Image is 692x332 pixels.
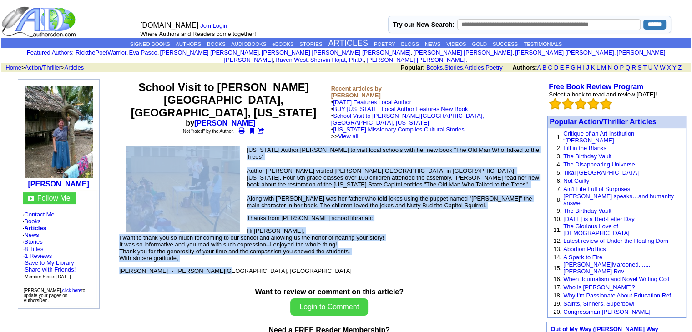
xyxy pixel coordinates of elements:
[563,130,634,144] a: Critique of an Art Institution “[PERSON_NAME]
[575,98,586,110] img: bigemptystars.png
[23,246,76,280] font: · ·
[425,41,441,47] a: NEWS
[128,50,129,55] font: i
[553,308,561,315] font: 20.
[119,248,539,255] div: Thank you for the generosity of your time and the compassion you showed the students.
[631,64,636,71] a: R
[25,274,71,279] font: Member Since: [DATE]
[566,64,569,71] a: F
[200,22,230,29] font: |
[255,288,404,296] b: Want to review or comment on this article?
[562,98,574,110] img: bigemptystars.png
[2,64,84,71] font: > >
[160,49,258,56] a: [PERSON_NAME] [PERSON_NAME]
[563,246,606,252] a: Abortion Politics
[556,186,561,192] font: 7.
[27,49,72,56] a: Featured Authors
[553,216,561,222] font: 10.
[331,112,484,140] font: •
[28,196,34,201] img: gc.jpg
[274,58,275,63] font: i
[401,64,425,71] b: Popular:
[614,64,618,71] a: O
[601,64,606,71] a: M
[119,241,539,248] div: It was so informative and you read with such expression--I enjoyed the whole thing!
[247,167,539,188] font: Author [PERSON_NAME] visited [PERSON_NAME][GEOGRAPHIC_DATA] in [GEOGRAPHIC_DATA], [US_STATE]. Fou...
[309,58,310,63] font: i
[5,64,21,71] a: Home
[648,64,652,71] a: U
[563,169,639,176] a: Tikal [GEOGRAPHIC_DATA]
[247,146,539,160] font: [US_STATE] Author [PERSON_NAME] to visit local schools with her new book "The Old Man Who Talked ...
[600,98,612,110] img: bigemptystars.png
[556,207,561,214] font: 9.
[24,231,39,238] a: News
[331,85,382,99] b: Recent articles by [PERSON_NAME]
[76,49,126,56] a: RickthePoetWarrior
[131,81,317,119] font: School Visit to [PERSON_NAME][GEOGRAPHIC_DATA], [GEOGRAPHIC_DATA], [US_STATE]
[660,64,665,71] a: W
[563,207,611,214] a: The Birthday Vault
[272,41,293,47] a: eBOOKS
[290,298,368,316] button: Login to Comment
[563,153,611,160] a: The Birthday Vault
[608,64,612,71] a: N
[553,265,561,272] font: 15.
[556,134,561,141] font: 1.
[140,21,198,29] font: [DOMAIN_NAME]
[37,194,71,202] font: Follow Me
[563,193,674,206] a: [PERSON_NAME] speaks…and humanity answe
[563,254,602,261] a: A Spark to Fire
[331,99,484,140] font: •
[587,98,599,110] img: bigemptystars.png
[374,41,395,47] a: POETRY
[338,133,359,140] a: View all
[25,252,52,259] a: 1 Reviews
[119,215,539,221] p: Thanks from [PERSON_NAME] school librarian:
[563,237,668,244] a: Latest review of Under the Healing Dom
[261,50,262,55] font: i
[537,64,541,71] a: A
[556,145,561,151] font: 2.
[563,161,635,168] a: The Disappearing Universe
[119,255,539,262] div: With sincere gratitude,
[571,64,575,71] a: G
[275,56,308,63] a: Raven West
[577,64,581,71] a: H
[65,64,84,71] a: Articles
[310,56,364,63] a: Shervin Hojat, Ph.D.
[366,56,465,63] a: [PERSON_NAME] [PERSON_NAME]
[678,64,682,71] a: Z
[563,216,635,222] a: [DATE] is a Red-Letter Day
[553,276,561,282] font: 16.
[140,30,256,37] font: Where Authors and Readers come together!
[25,259,74,266] a: Save to My Library
[553,254,561,261] font: 14.
[553,226,561,233] font: 11.
[446,41,466,47] a: VIDEOS
[556,196,561,203] font: 8.
[620,64,623,71] a: P
[23,211,95,280] font: · · · · ·
[524,41,562,47] a: TESTIMONIALS
[262,49,411,56] a: [PERSON_NAME] [PERSON_NAME] [PERSON_NAME]
[328,39,368,48] a: ARTICLES
[414,49,512,56] a: [PERSON_NAME] [PERSON_NAME]
[331,106,484,140] font: •
[560,64,564,71] a: E
[472,41,487,47] a: GOLD
[553,246,561,252] font: 13.
[401,64,690,71] font: , , ,
[549,83,643,91] a: Free Book Review Program
[25,86,93,178] img: 96092.jpg
[493,41,518,47] a: SUCCESS
[550,118,656,126] a: Popular Action/Thriller Articles
[333,106,468,112] a: BUY [US_STATE] Local Author Features New Book
[207,41,226,47] a: BOOKS
[393,21,455,28] label: Try our New Search:
[563,300,634,307] a: Saints, Sinners, Superbowl
[548,64,552,71] a: C
[625,64,630,71] a: Q
[553,284,561,291] font: 17.
[24,211,54,218] a: Contact Me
